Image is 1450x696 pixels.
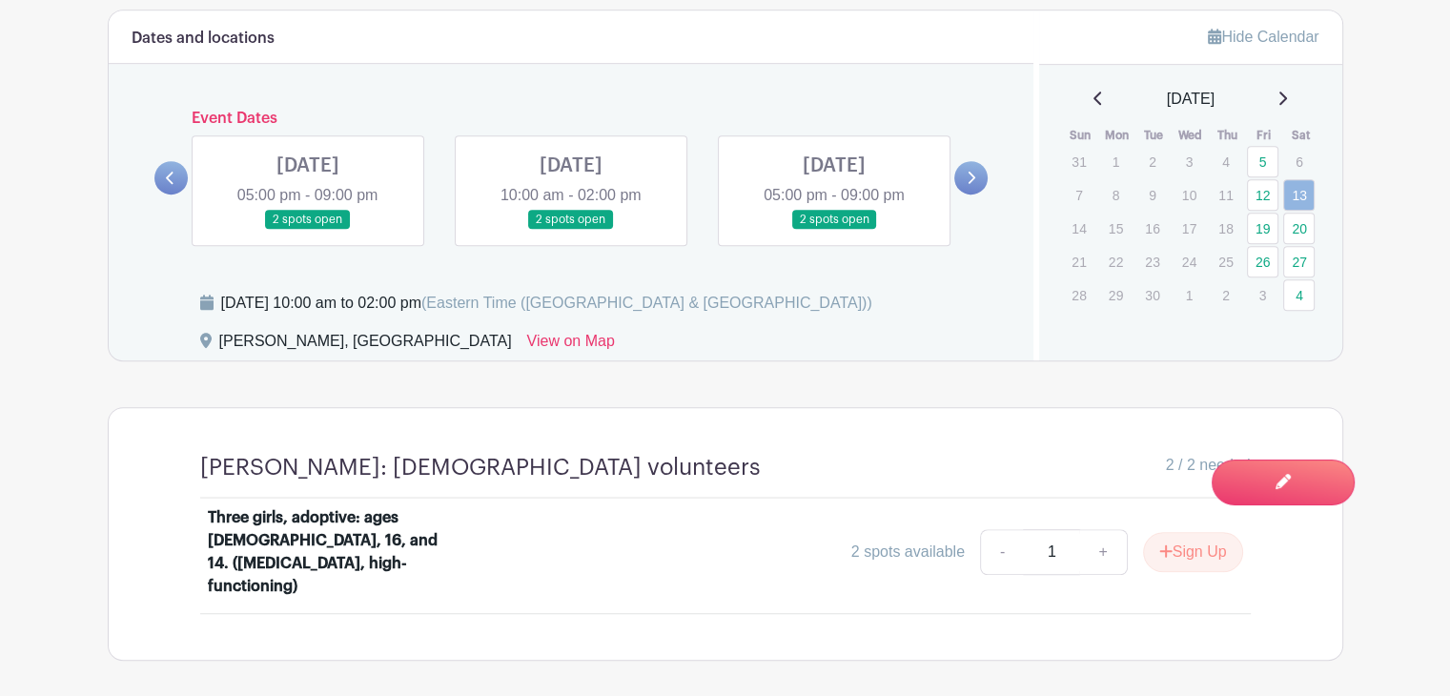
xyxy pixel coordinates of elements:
th: Fri [1246,126,1283,145]
p: 30 [1136,280,1168,310]
a: Hide Calendar [1208,29,1318,45]
p: 6 [1283,147,1315,176]
a: 27 [1283,246,1315,277]
span: 2 / 2 needed [1166,454,1251,477]
p: 21 [1063,247,1094,276]
th: Sat [1282,126,1319,145]
p: 28 [1063,280,1094,310]
p: 2 [1136,147,1168,176]
button: Sign Up [1143,532,1243,572]
div: Three girls, adoptive: ages [DEMOGRAPHIC_DATA], 16, and 14. ([MEDICAL_DATA], high-functioning) [208,506,444,598]
p: 15 [1100,214,1132,243]
span: (Eastern Time ([GEOGRAPHIC_DATA] & [GEOGRAPHIC_DATA])) [421,295,872,311]
h4: [PERSON_NAME]: [DEMOGRAPHIC_DATA] volunteers [200,454,761,481]
a: 12 [1247,179,1278,211]
p: 1 [1100,147,1132,176]
p: 4 [1210,147,1241,176]
p: 24 [1174,247,1205,276]
th: Mon [1099,126,1136,145]
span: [DATE] [1167,88,1215,111]
p: 17 [1174,214,1205,243]
th: Wed [1173,126,1210,145]
p: 3 [1174,147,1205,176]
p: 2 [1210,280,1241,310]
th: Tue [1135,126,1173,145]
h6: Dates and locations [132,30,275,48]
p: 3 [1247,280,1278,310]
h6: Event Dates [188,110,955,128]
th: Sun [1062,126,1099,145]
div: 2 spots available [851,541,965,563]
p: 31 [1063,147,1094,176]
p: 25 [1210,247,1241,276]
a: View on Map [527,330,615,360]
p: 14 [1063,214,1094,243]
a: 20 [1283,213,1315,244]
p: 7 [1063,180,1094,210]
p: 10 [1174,180,1205,210]
a: 26 [1247,246,1278,277]
a: 19 [1247,213,1278,244]
a: 13 [1283,179,1315,211]
p: 29 [1100,280,1132,310]
p: 8 [1100,180,1132,210]
p: 23 [1136,247,1168,276]
p: 11 [1210,180,1241,210]
p: 22 [1100,247,1132,276]
div: [PERSON_NAME], [GEOGRAPHIC_DATA] [219,330,512,360]
a: 4 [1283,279,1315,311]
a: + [1079,529,1127,575]
a: - [980,529,1024,575]
p: 18 [1210,214,1241,243]
th: Thu [1209,126,1246,145]
p: 1 [1174,280,1205,310]
p: 16 [1136,214,1168,243]
div: [DATE] 10:00 am to 02:00 pm [221,292,872,315]
a: 5 [1247,146,1278,177]
p: 9 [1136,180,1168,210]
